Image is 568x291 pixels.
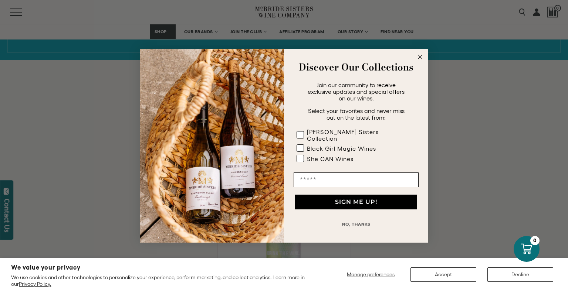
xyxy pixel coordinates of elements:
span: Manage preferences [347,271,395,277]
button: Manage preferences [342,267,399,282]
button: Decline [487,267,553,282]
button: Close dialog [416,52,425,61]
button: SIGN ME UP! [295,195,417,209]
button: Accept [410,267,476,282]
button: NO, THANKS [294,217,419,232]
strong: Discover Our Collections [299,60,413,74]
div: She CAN Wines [307,155,354,162]
p: We use cookies and other technologies to personalize your experience, perform marketing, and coll... [11,274,315,287]
a: Privacy Policy. [19,281,51,287]
img: 42653730-7e35-4af7-a99d-12bf478283cf.jpeg [140,49,284,243]
div: 0 [530,236,540,245]
input: Email [294,172,419,187]
span: Select your favorites and never miss out on the latest from: [308,107,405,121]
span: Join our community to receive exclusive updates and special offers on our wines. [308,82,405,102]
h2: We value your privacy [11,264,315,271]
div: Black Girl Magic Wines [307,145,376,152]
div: [PERSON_NAME] Sisters Collection [307,129,404,142]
